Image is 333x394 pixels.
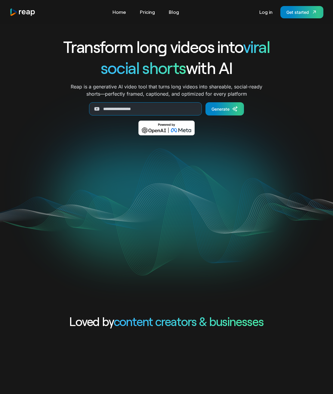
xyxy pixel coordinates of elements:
[10,8,35,16] img: reap logo
[42,36,292,57] h1: Transform long videos into
[114,314,264,328] span: content creators & businesses
[10,8,35,16] a: home
[101,58,186,77] span: social shorts
[109,7,129,17] a: Home
[280,6,323,18] a: Get started
[166,7,182,17] a: Blog
[71,83,262,97] p: Reap is a generative AI video tool that turns long videos into shareable, social-ready shorts—per...
[137,7,158,17] a: Pricing
[42,102,292,115] form: Generate Form
[243,37,270,56] span: viral
[256,7,276,17] a: Log in
[138,121,195,135] img: Powered by OpenAI & Meta
[205,102,244,115] a: Generate
[42,57,292,78] h1: with AI
[211,106,230,112] div: Generate
[286,9,309,15] div: Get started
[45,144,288,265] video: Your browser does not support the video tag.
